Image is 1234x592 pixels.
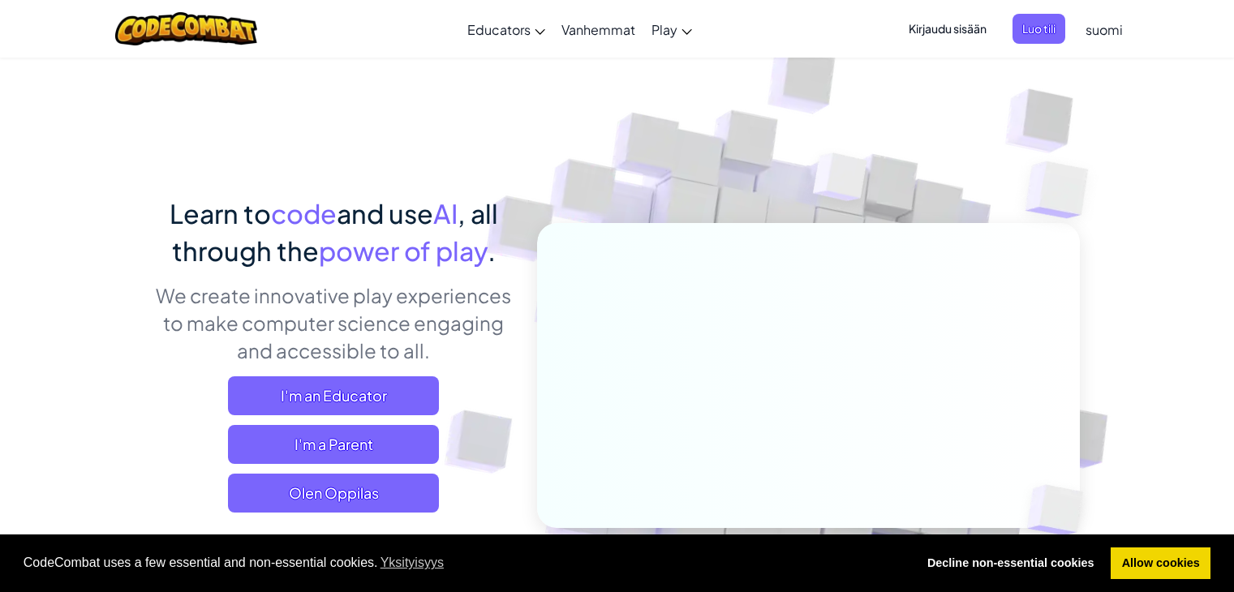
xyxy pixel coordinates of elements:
span: CodeCombat uses a few essential and non-essential cookies. [24,551,904,575]
span: Learn to [170,197,271,230]
a: suomi [1077,7,1131,51]
img: CodeCombat logo [115,12,257,45]
a: deny cookies [916,547,1105,580]
button: Olen Oppilas [228,474,439,513]
span: suomi [1086,21,1123,38]
p: We create innovative play experiences to make computer science engaging and accessible to all. [155,281,513,364]
img: Overlap cubes [1000,451,1121,569]
a: Vanhemmat [553,7,643,51]
span: Educators [467,21,531,38]
a: Play [643,7,700,51]
a: I'm an Educator [228,376,439,415]
a: I'm a Parent [228,425,439,464]
img: Overlap cubes [993,122,1133,259]
span: . [488,234,496,267]
span: AI [433,197,458,230]
img: Overlap cubes [782,121,899,242]
button: Kirjaudu sisään [899,14,996,44]
span: and use [337,197,433,230]
span: power of play [319,234,488,267]
span: Play [651,21,677,38]
button: Luo tili [1013,14,1065,44]
a: learn more about cookies [378,551,447,575]
span: code [271,197,337,230]
a: allow cookies [1111,547,1210,580]
a: Educators [459,7,553,51]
